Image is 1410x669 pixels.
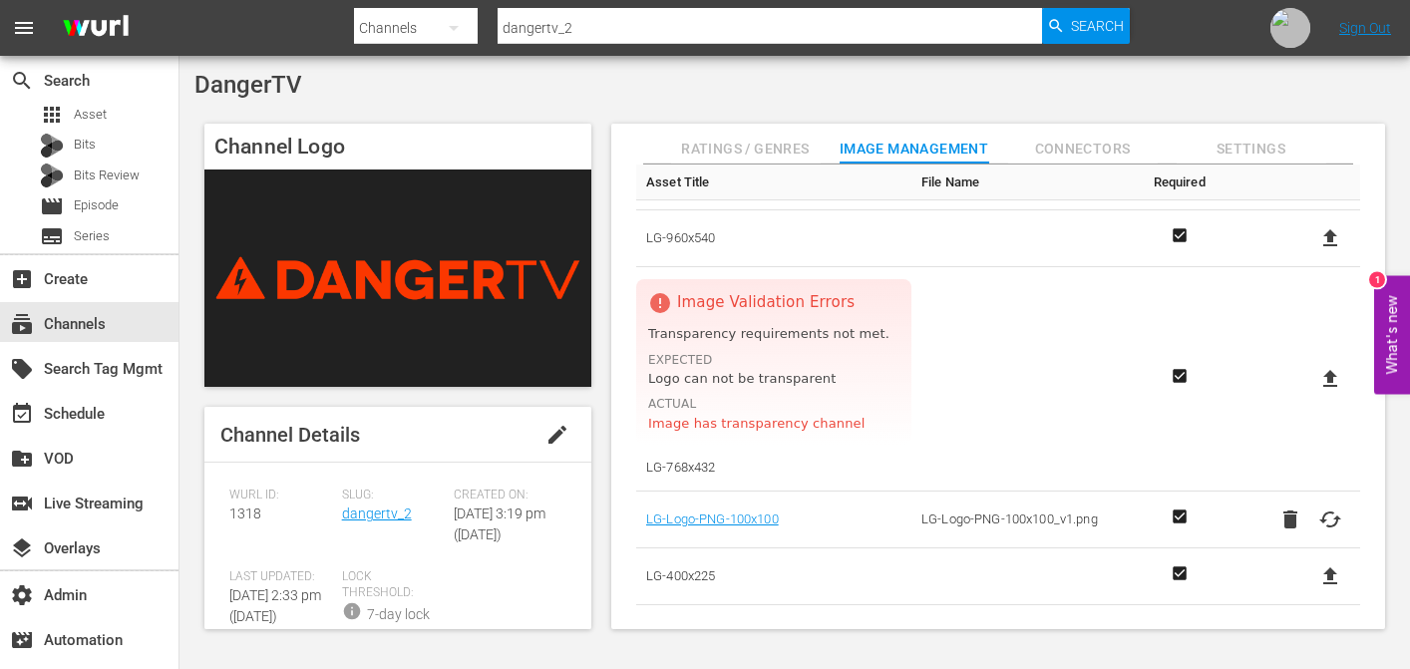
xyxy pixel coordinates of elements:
[229,569,332,585] span: Last Updated:
[648,351,836,370] div: Expected
[342,505,412,521] a: dangertv_2
[648,395,865,414] div: Actual
[10,536,34,560] span: Overlays
[10,447,34,471] span: VOD
[545,423,569,447] span: edit
[1270,8,1310,48] img: photo.jpg
[40,224,64,248] span: Series
[74,195,119,215] span: Episode
[671,137,821,162] span: Ratings / Genres
[204,169,591,387] img: DangerTV
[1369,271,1385,287] div: 1
[648,291,672,315] span: error
[40,134,64,158] div: Bits
[342,488,445,503] span: Slug:
[40,164,64,187] div: Bits Review
[1168,564,1192,582] svg: Required
[454,505,545,542] span: [DATE] 3:19 pm ([DATE])
[1168,507,1192,525] svg: Required
[74,105,107,125] span: Asset
[10,357,34,381] span: Search Tag Mgmt
[10,628,34,652] span: Automation
[1144,165,1216,200] th: Required
[10,492,34,515] span: Live Streaming
[220,423,360,447] span: Channel Details
[10,312,34,336] span: Channels
[1168,367,1192,385] svg: Required
[1177,137,1326,162] span: Settings
[40,194,64,218] span: Episode
[229,587,321,624] span: [DATE] 2:33 pm ([DATE])
[911,492,1143,548] td: LG-Logo-PNG-100x100_v1.png
[204,124,591,169] h4: Channel Logo
[229,488,332,503] span: Wurl ID:
[646,506,779,532] a: LG-Logo-PNG-100x100
[342,569,445,601] span: Lock Threshold:
[1339,20,1391,36] a: Sign Out
[74,166,140,185] span: Bits Review
[342,601,362,621] span: info
[646,563,901,589] span: LG-400x225
[229,505,261,521] span: 1318
[10,402,34,426] span: Schedule
[12,16,36,40] span: menu
[1042,8,1130,44] button: Search
[648,325,899,344] div: Transparency requirements not met.
[911,165,1143,200] th: File Name
[10,267,34,291] span: Create
[840,137,989,162] span: Image Management
[40,103,64,127] span: Asset
[636,165,911,200] th: Asset Title
[677,292,855,313] div: Image Validation Errors
[10,583,34,607] span: Admin
[646,225,901,251] span: LG-960x540
[10,69,34,93] span: Search
[1071,8,1124,44] span: Search
[454,488,556,503] span: Created On:
[48,5,144,52] img: ans4CAIJ8jUAAAAAAAAAAAAAAAAAAAAAAAAgQb4GAAAAAAAAAAAAAAAAAAAAAAAAJMjXAAAAAAAAAAAAAAAAAAAAAAAAgAT5G...
[194,71,302,99] span: DangerTV
[646,455,901,481] span: LG-768x432
[648,415,865,434] div: Image has transparency channel
[533,411,581,459] button: edit
[1008,137,1158,162] span: Connectors
[1168,226,1192,244] svg: Required
[367,604,430,625] div: 7-day lock
[648,370,836,389] div: Logo can not be transparent
[1374,275,1410,394] button: Open Feedback Widget
[74,135,96,155] span: Bits
[74,226,110,246] span: Series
